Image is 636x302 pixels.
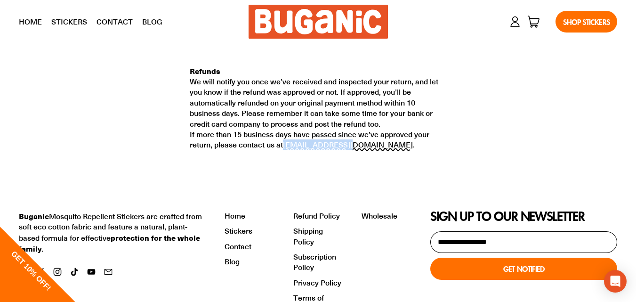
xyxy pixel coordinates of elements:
[10,249,53,292] span: GET 10% OFF!
[19,211,206,254] div: Mosquito Repellent Stickers are crafted from soft eco cotton fabric and feature a natural, plant-...
[293,226,323,246] a: Shipping Policy
[555,11,617,33] a: Shop Stickers
[225,241,251,251] a: Contact
[225,256,240,266] a: Blog
[604,270,627,293] div: Open Intercom Messenger
[249,5,388,39] img: Buganic
[190,65,220,76] strong: Refunds
[190,65,446,150] p: We will notify you once we’ve received and inspected your return, and let you know if the refund ...
[137,10,167,33] a: Blog
[293,278,341,287] a: Privacy Policy
[430,258,617,279] button: Get Notified
[283,139,413,149] a: [EMAIL_ADDRESS][DOMAIN_NAME]
[293,211,340,220] a: Refund Policy
[225,211,245,220] a: Home
[19,210,49,221] strong: Buganic
[225,226,252,236] a: Stickers
[47,10,92,33] a: Stickers
[362,211,397,220] a: Wholesale
[92,10,137,33] a: Contact
[430,211,617,222] h2: Sign up to our newsletter
[293,252,336,272] a: Subscription Policy
[14,10,47,33] a: Home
